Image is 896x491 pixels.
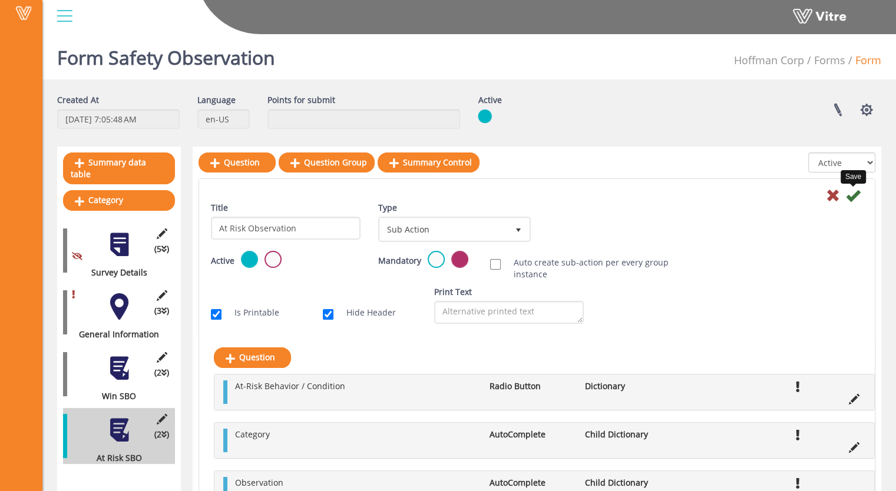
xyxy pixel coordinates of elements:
[323,309,333,320] input: Hide Header
[845,53,881,68] li: Form
[197,94,236,106] label: Language
[57,29,275,79] h1: Form Safety Observation
[154,367,169,379] span: (2 )
[378,202,397,214] label: Type
[235,477,283,488] span: Observation
[154,429,169,440] span: (2 )
[63,329,166,340] div: General Information
[579,429,675,440] li: Child Dictionary
[484,429,579,440] li: AutoComplete
[378,152,480,172] a: Summary Control
[478,109,492,124] img: yes
[154,305,169,317] span: (3 )
[335,307,396,319] label: Hide Header
[154,243,169,255] span: (5 )
[378,255,421,267] label: Mandatory
[235,380,345,392] span: At-Risk Behavior / Condition
[223,307,279,319] label: Is Printable
[814,53,845,67] a: Forms
[508,218,529,240] span: select
[478,94,501,106] label: Active
[490,259,501,270] input: Auto create sub-action per every group instance
[211,255,234,267] label: Active
[502,257,696,280] label: Auto create sub-action per every group instance
[380,218,507,240] span: Sub Action
[63,267,166,278] div: Survey Details
[484,477,579,489] li: AutoComplete
[579,477,675,489] li: Child Dictionary
[734,53,804,67] span: 210
[57,94,99,106] label: Created At
[279,152,375,172] a: Question Group
[235,429,270,440] span: Category
[211,309,221,320] input: Is Printable
[63,190,175,210] a: Category
[214,347,291,367] a: Question
[434,286,472,298] label: Print Text
[211,202,228,214] label: Title
[841,170,866,184] div: Save
[63,390,166,402] div: Win SBO
[63,152,175,184] a: Summary data table
[579,380,675,392] li: Dictionary
[63,452,166,464] div: At Risk SBO
[199,152,276,172] a: Question
[267,94,335,106] label: Points for submit
[484,380,579,392] li: Radio Button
